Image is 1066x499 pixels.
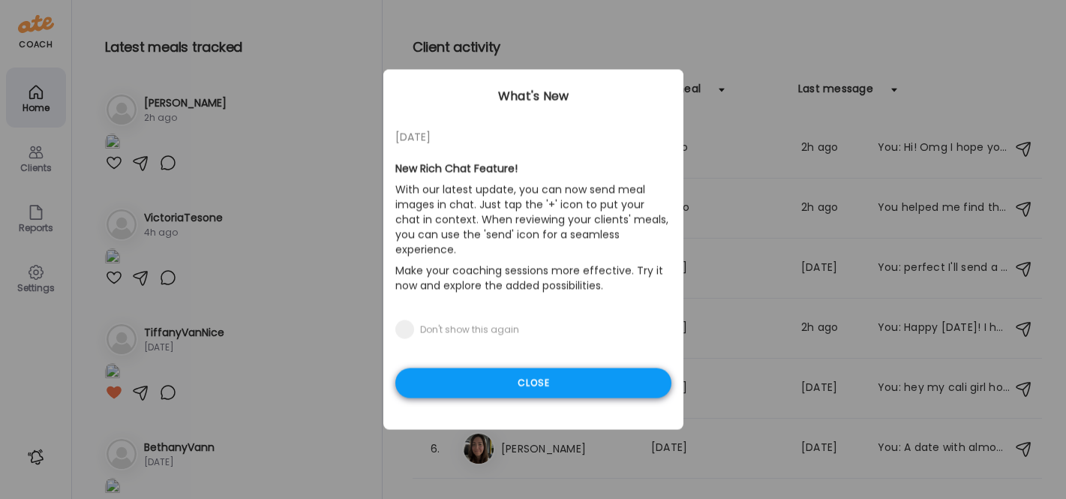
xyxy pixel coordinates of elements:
div: Don't show this again [420,324,519,336]
div: [DATE] [395,128,671,146]
div: What's New [383,88,683,106]
b: New Rich Chat Feature! [395,161,518,176]
p: With our latest update, you can now send meal images in chat. Just tap the '+' icon to put your c... [395,179,671,260]
div: Close [395,368,671,398]
p: Make your coaching sessions more effective. Try it now and explore the added possibilities. [395,260,671,296]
